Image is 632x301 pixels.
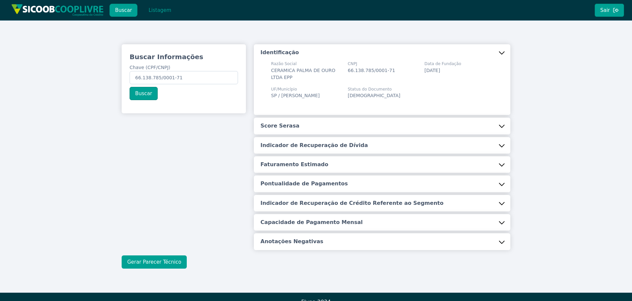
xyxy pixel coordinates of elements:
[348,68,395,73] span: 66.138.785/0001-71
[11,4,104,16] img: img/sicoob_cooplivre.png
[348,93,400,98] span: [DEMOGRAPHIC_DATA]
[260,142,368,149] h5: Indicador de Recuperação de Dívida
[254,118,510,134] button: Score Serasa
[260,49,299,56] h5: Identificação
[260,200,444,207] h5: Indicador de Recuperação de Crédito Referente ao Segmento
[254,44,510,61] button: Identificação
[260,219,363,226] h5: Capacidade de Pagamento Mensal
[130,65,170,70] span: Chave (CPF/CNPJ)
[254,175,510,192] button: Pontualidade de Pagamentos
[143,4,177,17] button: Listagem
[271,61,340,67] span: Razão Social
[271,93,320,98] span: SP / [PERSON_NAME]
[271,68,336,80] span: CERAMICA PALMA DE OURO LTDA EPP
[254,214,510,231] button: Capacidade de Pagamento Mensal
[130,52,238,61] h3: Buscar Informações
[254,156,510,173] button: Faturamento Estimado
[260,238,323,245] h5: Anotações Negativas
[424,61,461,67] span: Data de Fundação
[260,161,328,168] h5: Faturamento Estimado
[130,87,158,100] button: Buscar
[424,68,440,73] span: [DATE]
[122,255,187,269] button: Gerar Parecer Técnico
[109,4,138,17] button: Buscar
[271,86,320,92] span: UF/Município
[254,195,510,211] button: Indicador de Recuperação de Crédito Referente ao Segmento
[260,122,299,130] h5: Score Serasa
[130,71,238,84] input: Chave (CPF/CNPJ)
[260,180,348,187] h5: Pontualidade de Pagamentos
[595,4,624,17] button: Sair
[254,137,510,154] button: Indicador de Recuperação de Dívida
[254,233,510,250] button: Anotações Negativas
[348,61,395,67] span: CNPJ
[348,86,400,92] span: Status do Documento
